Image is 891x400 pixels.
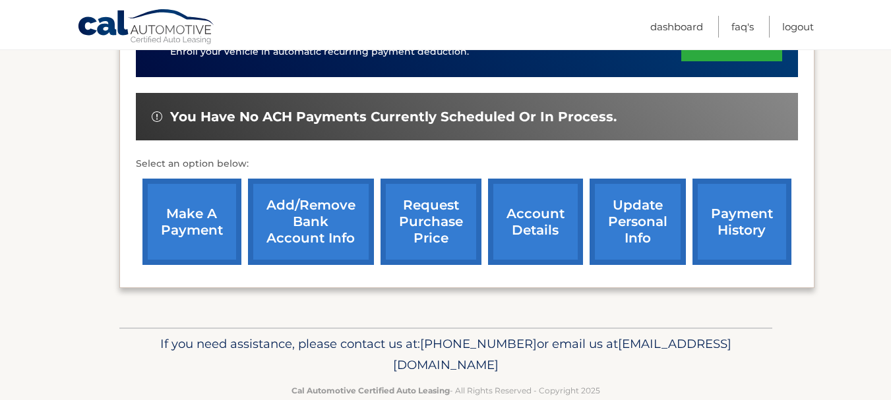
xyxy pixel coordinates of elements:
[142,179,241,265] a: make a payment
[731,16,754,38] a: FAQ's
[488,179,583,265] a: account details
[170,45,682,59] p: Enroll your vehicle in automatic recurring payment deduction.
[650,16,703,38] a: Dashboard
[77,9,216,47] a: Cal Automotive
[128,333,764,376] p: If you need assistance, please contact us at: or email us at
[152,111,162,122] img: alert-white.svg
[170,109,617,125] span: You have no ACH payments currently scheduled or in process.
[136,156,798,172] p: Select an option below:
[590,179,686,265] a: update personal info
[692,179,791,265] a: payment history
[128,384,764,397] p: - All Rights Reserved - Copyright 2025
[248,179,374,265] a: Add/Remove bank account info
[381,179,481,265] a: request purchase price
[393,336,731,372] span: [EMAIL_ADDRESS][DOMAIN_NAME]
[292,386,450,395] strong: Cal Automotive Certified Auto Leasing
[420,336,537,351] span: [PHONE_NUMBER]
[782,16,814,38] a: Logout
